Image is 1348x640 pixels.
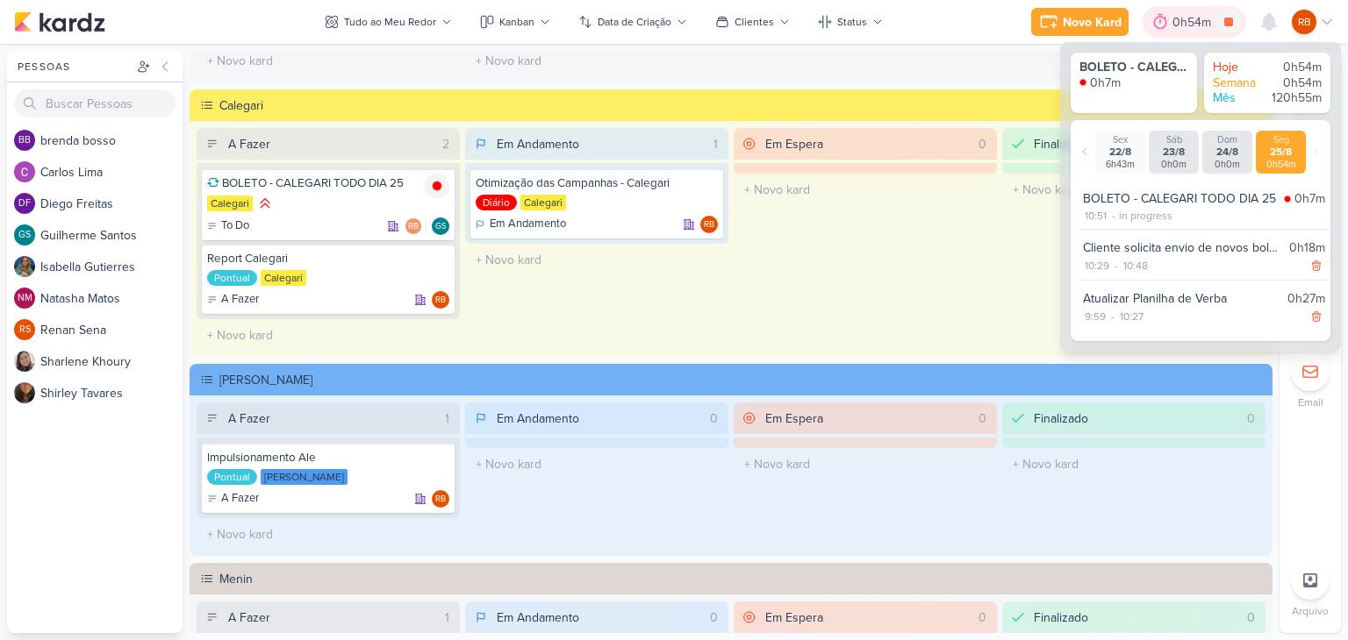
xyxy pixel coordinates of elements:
div: Em Andamento [476,216,566,233]
input: + Novo kard [737,177,993,203]
div: 23/8 [1152,146,1195,159]
div: 1 [438,608,456,627]
div: Rogerio Bispo [1292,10,1316,34]
p: A Fazer [221,490,259,508]
input: + Novo kard [469,247,725,273]
div: Mês [1213,90,1266,106]
div: 6h43m [1099,159,1142,170]
div: Renan Sena [14,319,35,340]
div: 25/8 [1259,146,1302,159]
div: I s a b e l l a G u t i e r r e s [40,258,183,276]
div: [PERSON_NAME] [219,371,1267,389]
div: 0h54m [1269,60,1322,75]
div: 9:59 [1083,309,1108,324]
div: Novo Kard [1063,13,1122,32]
div: G u i l h e r m e S a n t o s [40,226,183,245]
div: 0h54m [1269,75,1322,91]
div: 10:51 [1083,208,1108,224]
div: Natasha Matos [14,288,35,309]
div: [PERSON_NAME] [261,469,348,485]
div: Prioridade Alta [256,195,274,212]
div: Calegari [520,195,566,210]
div: Guilherme Santos [432,217,449,235]
div: Diego Freitas [14,193,35,214]
p: NM [18,294,32,303]
div: BOLETO - CALEGARI TODO DIA 25 [207,175,449,191]
img: Isabella Gutierres [14,256,35,277]
img: tracking [1079,79,1086,86]
div: Rogerio Bispo [432,291,449,309]
input: + Novo kard [200,323,456,348]
img: tracking [425,174,449,198]
img: tracking [1284,196,1291,203]
div: 24/8 [1206,146,1249,159]
div: Semana [1213,75,1266,91]
div: Dom [1206,134,1249,146]
div: Em Andamento [497,135,579,153]
div: Em Andamento [497,409,579,428]
div: S h a r l e n e K h o u r y [40,352,183,371]
img: kardz.app [14,11,105,32]
div: BOLETO - CALEGARI TODO DIA 25 [1079,60,1188,75]
div: Otimização das Campanhas - Calegari [476,175,718,191]
div: - [1108,309,1118,324]
p: RB [435,495,446,504]
div: Finalizado [1034,409,1088,428]
div: 120h55m [1269,90,1322,106]
p: RB [435,296,446,305]
div: Responsável: Rogerio Bispo [432,291,449,309]
div: 1 [438,409,456,428]
div: A Fazer [207,490,259,508]
div: Cliente solicita envio de novos boletos. [1083,238,1282,257]
div: Hoje [1213,60,1266,75]
div: Responsável: Rogerio Bispo [432,490,449,508]
div: 0h27m [1287,289,1325,308]
div: A Fazer [207,291,259,309]
div: 0 [703,608,725,627]
p: Em Andamento [490,216,566,233]
div: Sex [1099,134,1142,146]
div: 0h54m [1172,13,1216,32]
div: Atualizar Planilha de Verba [1083,289,1280,308]
div: Menin [219,570,1267,588]
div: R e n a n S e n a [40,321,183,339]
div: Seg [1259,134,1302,146]
input: + Novo kard [469,48,725,74]
div: 0h0m [1152,159,1195,170]
div: Guilherme Santos [14,224,35,245]
button: Novo Kard [1031,8,1129,36]
div: Rogerio Bispo [432,490,449,508]
div: Colaboradores: Rogerio Bispo [405,217,427,235]
div: 0h18m [1289,238,1325,257]
div: brenda bosso [14,130,35,151]
input: + Novo kard [200,48,456,74]
input: + Novo kard [200,522,456,547]
input: + Novo kard [469,452,725,477]
div: 0h54m [1259,159,1302,170]
div: 0h7m [1090,75,1121,91]
p: RB [704,221,714,230]
div: in progress [1119,208,1172,224]
p: GS [18,231,31,240]
div: 0 [1240,608,1262,627]
div: C a r l o s L i m a [40,163,183,181]
img: Sharlene Khoury [14,351,35,372]
div: 0 [1240,409,1262,428]
div: BOLETO - CALEGARI TODO DIA 25 [1083,189,1277,208]
div: Calegari [261,270,306,286]
div: 0h0m [1206,159,1249,170]
div: Calegari [219,96,1267,115]
div: 0 [972,608,993,627]
p: Arquivo [1292,603,1329,619]
div: Diário [476,195,517,210]
input: Buscar Pessoas [14,89,176,117]
div: Report Calegari [207,251,449,267]
div: Em Espera [765,608,823,627]
div: Em Andamento [497,608,579,627]
div: Responsável: Rogerio Bispo [700,216,718,233]
p: To Do [221,217,249,235]
div: Em Espera [765,135,823,153]
div: 0 [972,409,993,428]
div: 10:48 [1122,258,1150,274]
div: 0 [703,409,725,428]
